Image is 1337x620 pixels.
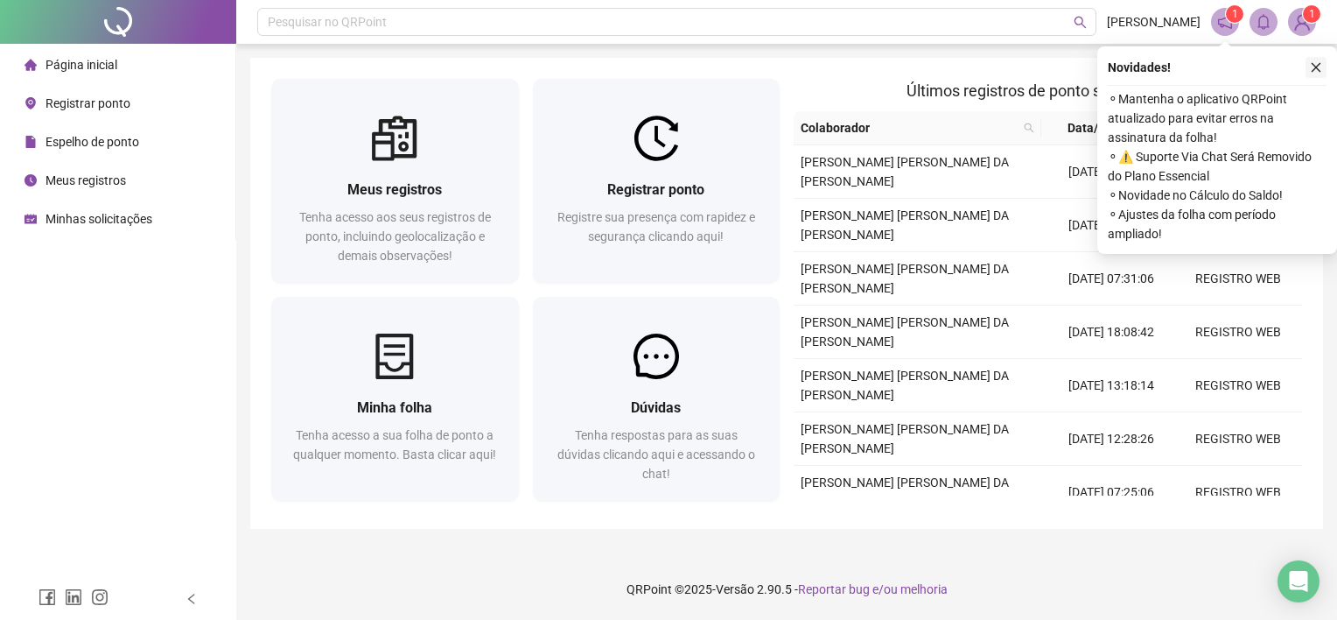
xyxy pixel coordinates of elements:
span: ⚬ ⚠️ Suporte Via Chat Será Removido do Plano Essencial [1108,147,1326,186]
td: [DATE] 18:08:42 [1048,306,1175,359]
span: Registrar ponto [607,181,704,198]
span: Últimos registros de ponto sincronizados [906,81,1189,100]
span: clock-circle [24,174,37,187]
td: [DATE] 12:28:26 [1048,412,1175,466]
span: 1 [1309,8,1315,20]
footer: QRPoint © 2025 - 2.90.5 - [236,559,1337,620]
td: [DATE] 07:25:06 [1048,466,1175,519]
td: REGISTRO WEB [1175,359,1302,412]
span: 1 [1232,8,1238,20]
td: REGISTRO WEB [1175,252,1302,306]
td: [DATE] 13:18:14 [1048,359,1175,412]
span: Data/Hora [1048,118,1144,137]
span: [PERSON_NAME] [PERSON_NAME] DA [PERSON_NAME] [801,476,1009,509]
td: REGISTRO WEB [1175,306,1302,359]
span: Meus registros [45,173,126,187]
span: close [1310,61,1322,74]
a: Meus registrosTenha acesso aos seus registros de ponto, incluindo geolocalização e demais observa... [271,79,519,283]
span: Meus registros [347,181,442,198]
a: Minha folhaTenha acesso a sua folha de ponto a qualquer momento. Basta clicar aqui! [271,297,519,501]
span: [PERSON_NAME] [PERSON_NAME] DA [PERSON_NAME] [801,422,1009,455]
span: environment [24,97,37,109]
td: [DATE] 07:31:06 [1048,252,1175,306]
span: [PERSON_NAME] [PERSON_NAME] DA [PERSON_NAME] [801,262,1009,295]
span: Tenha acesso aos seus registros de ponto, incluindo geolocalização e demais observações! [299,210,491,263]
span: left [185,593,198,605]
sup: Atualize o seu contato no menu Meus Dados [1303,5,1320,23]
span: [PERSON_NAME] [1107,12,1200,32]
a: DúvidasTenha respostas para as suas dúvidas clicando aqui e acessando o chat! [533,297,780,501]
span: Espelho de ponto [45,135,139,149]
sup: 1 [1226,5,1243,23]
span: Tenha respostas para as suas dúvidas clicando aqui e acessando o chat! [557,428,755,481]
td: REGISTRO WEB [1175,466,1302,519]
th: Data/Hora [1041,111,1165,145]
span: Página inicial [45,58,117,72]
span: Colaborador [801,118,1017,137]
span: [PERSON_NAME] [PERSON_NAME] DA [PERSON_NAME] [801,315,1009,349]
span: Novidades ! [1108,58,1171,77]
span: search [1024,123,1034,133]
span: [PERSON_NAME] [PERSON_NAME] DA [PERSON_NAME] [801,155,1009,188]
span: Tenha acesso a sua folha de ponto a qualquer momento. Basta clicar aqui! [293,428,496,461]
img: 84053 [1289,9,1315,35]
span: Minhas solicitações [45,212,152,226]
span: Minha folha [357,399,432,416]
span: linkedin [65,588,82,606]
span: Registre sua presença com rapidez e segurança clicando aqui! [557,210,755,243]
span: search [1020,115,1038,141]
span: schedule [24,213,37,225]
td: REGISTRO WEB [1175,412,1302,466]
td: [DATE] 13:18:25 [1048,145,1175,199]
span: [PERSON_NAME] [PERSON_NAME] DA [PERSON_NAME] [801,369,1009,402]
span: search [1074,16,1087,29]
span: Reportar bug e/ou melhoria [798,582,948,596]
span: facebook [38,588,56,606]
td: [DATE] 12:38:42 [1048,199,1175,252]
span: [PERSON_NAME] [PERSON_NAME] DA [PERSON_NAME] [801,208,1009,242]
span: ⚬ Novidade no Cálculo do Saldo! [1108,186,1326,205]
span: instagram [91,588,108,606]
span: home [24,59,37,71]
span: Versão [716,582,754,596]
div: Open Intercom Messenger [1277,560,1319,602]
span: file [24,136,37,148]
span: notification [1217,14,1233,30]
span: ⚬ Mantenha o aplicativo QRPoint atualizado para evitar erros na assinatura da folha! [1108,89,1326,147]
a: Registrar pontoRegistre sua presença com rapidez e segurança clicando aqui! [533,79,780,283]
span: bell [1256,14,1271,30]
span: ⚬ Ajustes da folha com período ampliado! [1108,205,1326,243]
span: Dúvidas [631,399,681,416]
span: Registrar ponto [45,96,130,110]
